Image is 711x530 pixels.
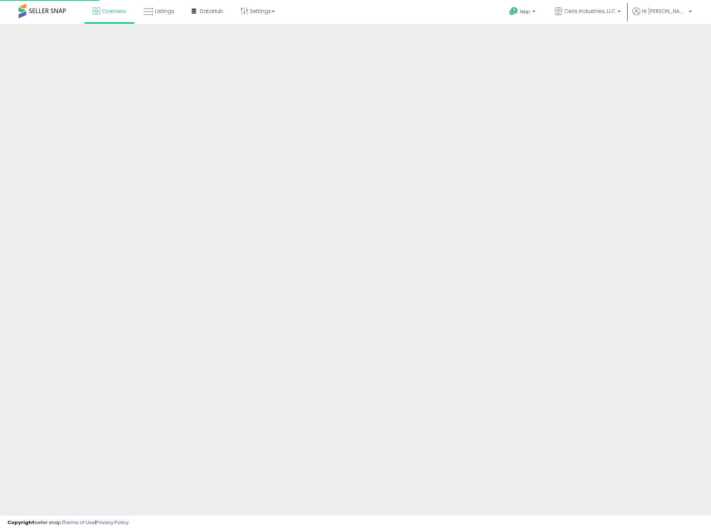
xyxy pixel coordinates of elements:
i: Get Help [509,7,518,16]
span: Help [520,9,530,15]
a: Help [503,1,543,24]
span: Listings [155,7,174,15]
span: Hi [PERSON_NAME] [642,7,687,15]
span: Ceris Industries, LLC [564,7,615,15]
a: Hi [PERSON_NAME] [632,7,692,24]
span: DataHub [200,7,223,15]
span: Overview [102,7,126,15]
